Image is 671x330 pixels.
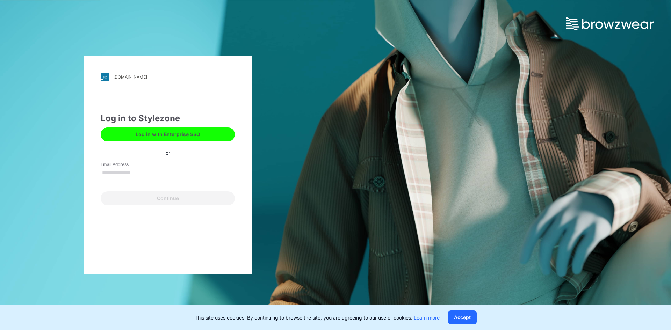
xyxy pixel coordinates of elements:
[414,315,440,321] a: Learn more
[566,17,654,30] img: browzwear-logo.73288ffb.svg
[195,314,440,321] p: This site uses cookies. By continuing to browse the site, you are agreeing to our use of cookies.
[101,73,109,81] img: svg+xml;base64,PHN2ZyB3aWR0aD0iMjgiIGhlaWdodD0iMjgiIHZpZXdCb3g9IjAgMCAyOCAyOCIgZmlsbD0ibm9uZSIgeG...
[448,310,477,324] button: Accept
[101,73,235,81] a: [DOMAIN_NAME]
[160,149,176,156] div: or
[101,161,150,168] label: Email Address
[101,112,235,125] div: Log in to Stylezone
[101,127,235,141] button: Log in with Enterprise SSO
[113,74,147,80] div: [DOMAIN_NAME]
